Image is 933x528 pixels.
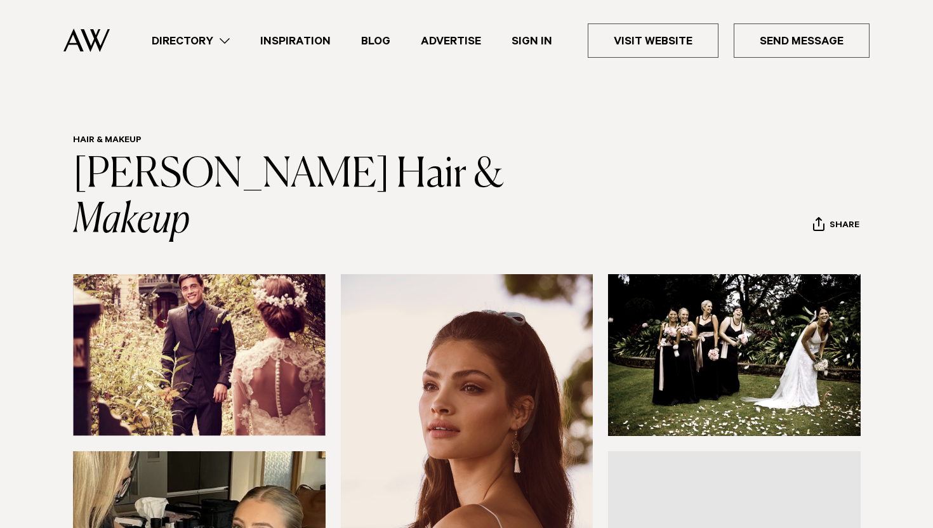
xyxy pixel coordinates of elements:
[812,216,860,235] button: Share
[73,155,510,241] a: [PERSON_NAME] Hair & Makeup
[136,32,245,49] a: Directory
[73,136,142,146] a: Hair & Makeup
[734,23,870,58] a: Send Message
[496,32,567,49] a: Sign In
[245,32,346,49] a: Inspiration
[588,23,718,58] a: Visit Website
[63,29,110,52] img: Auckland Weddings Logo
[406,32,496,49] a: Advertise
[346,32,406,49] a: Blog
[830,220,859,232] span: Share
